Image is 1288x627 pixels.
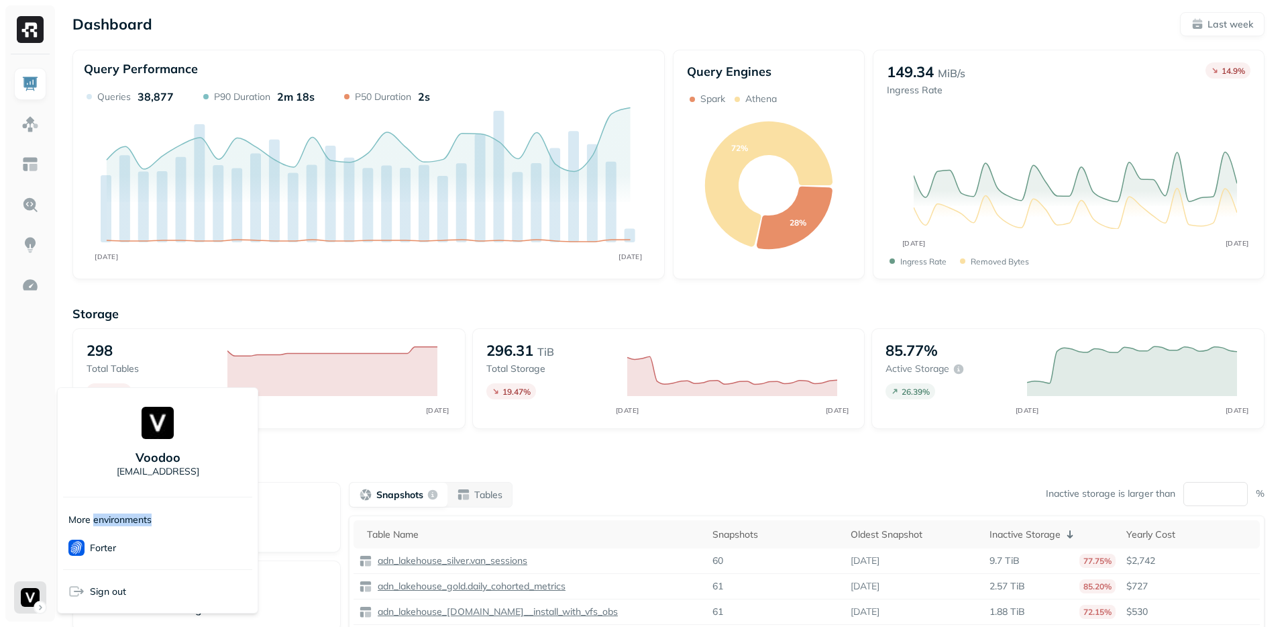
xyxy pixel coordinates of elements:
[68,540,85,556] img: Forter
[142,407,174,439] img: Voodoo
[90,542,116,554] p: Forter
[136,450,180,465] p: Voodoo
[68,514,152,526] p: More environments
[117,465,199,478] p: [EMAIL_ADDRESS]
[90,585,126,598] span: Sign out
